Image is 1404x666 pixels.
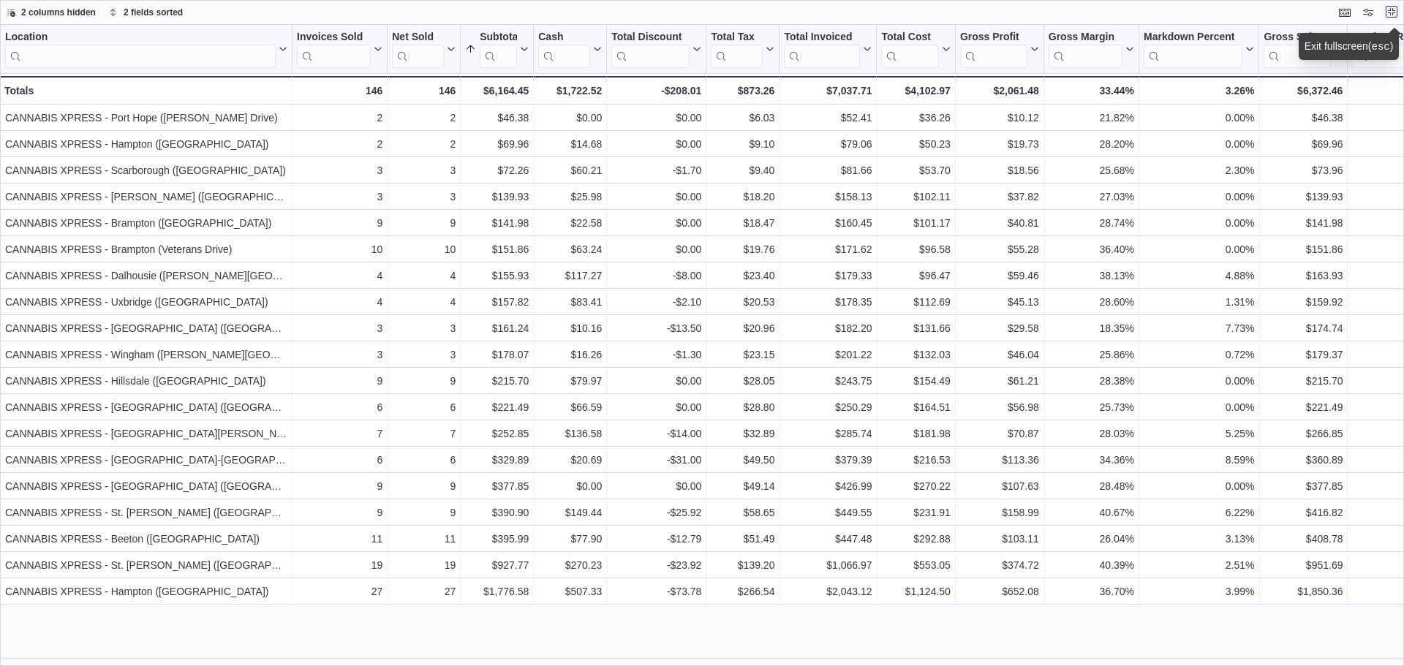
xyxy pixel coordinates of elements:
[297,451,382,469] div: 6
[297,425,382,442] div: 7
[538,214,602,232] div: $22.58
[5,214,287,232] div: CANNABIS XPRESS - Brampton ([GEOGRAPHIC_DATA])
[611,267,701,284] div: -$8.00
[538,188,602,205] div: $25.98
[882,188,951,205] div: $102.11
[538,477,602,495] div: $0.00
[611,504,701,521] div: -$25.92
[5,162,287,179] div: CANNABIS XPRESS - Scarborough ([GEOGRAPHIC_DATA])
[1144,241,1254,258] div: 0.00%
[1049,188,1134,205] div: 27.03%
[1049,319,1134,337] div: 18.35%
[1264,31,1331,68] div: Gross Sales
[392,82,456,99] div: 146
[5,451,287,469] div: CANNABIS XPRESS - [GEOGRAPHIC_DATA]-[GEOGRAPHIC_DATA] ([GEOGRAPHIC_DATA])
[1359,4,1377,21] button: Display options
[882,398,951,416] div: $164.51
[5,346,287,363] div: CANNABIS XPRESS - Wingham ([PERSON_NAME][GEOGRAPHIC_DATA])
[1144,293,1254,311] div: 1.31%
[1264,214,1343,232] div: $141.98
[465,135,529,153] div: $69.96
[297,31,371,68] div: Invoices Sold
[297,82,382,99] div: 146
[711,135,774,153] div: $9.10
[1144,214,1254,232] div: 0.00%
[1336,4,1354,21] button: Keyboard shortcuts
[392,241,456,258] div: 10
[960,135,1039,153] div: $19.73
[538,346,602,363] div: $16.26
[465,241,529,258] div: $151.86
[1049,31,1122,68] div: Gross Margin
[784,31,860,45] div: Total Invoiced
[465,372,529,390] div: $215.70
[882,241,951,258] div: $96.58
[5,109,287,126] div: CANNABIS XPRESS - Port Hope ([PERSON_NAME] Drive)
[1264,188,1343,205] div: $139.93
[882,346,951,363] div: $132.03
[960,372,1039,390] div: $61.21
[392,188,456,205] div: 3
[611,398,701,416] div: $0.00
[784,82,872,99] div: $7,037.71
[611,451,701,469] div: -$31.00
[784,162,872,179] div: $81.66
[882,267,951,284] div: $96.47
[297,241,382,258] div: 10
[1264,109,1343,126] div: $46.38
[297,398,382,416] div: 6
[960,241,1039,258] div: $55.28
[538,293,602,311] div: $83.41
[882,372,951,390] div: $154.49
[784,188,872,205] div: $158.13
[1144,346,1254,363] div: 0.72%
[1264,346,1343,363] div: $179.37
[1264,82,1343,99] div: $6,372.46
[538,31,602,68] button: Cash
[5,319,287,337] div: CANNABIS XPRESS - [GEOGRAPHIC_DATA] ([GEOGRAPHIC_DATA])
[1264,241,1343,258] div: $151.86
[297,214,382,232] div: 9
[1372,41,1390,53] kbd: esc
[5,188,287,205] div: CANNABIS XPRESS - [PERSON_NAME] ([GEOGRAPHIC_DATA])
[960,425,1039,442] div: $70.87
[784,109,872,126] div: $52.41
[711,188,774,205] div: $18.20
[784,319,872,337] div: $182.20
[1264,451,1343,469] div: $360.89
[538,109,602,126] div: $0.00
[1264,31,1343,68] button: Gross Sales
[5,241,287,258] div: CANNABIS XPRESS - Brampton (Veterans Drive)
[1049,162,1134,179] div: 25.68%
[1049,293,1134,311] div: 28.60%
[1049,241,1134,258] div: 36.40%
[711,267,774,284] div: $23.40
[1049,451,1134,469] div: 34.36%
[1049,477,1134,495] div: 28.48%
[1264,398,1343,416] div: $221.49
[960,82,1039,99] div: $2,061.48
[1144,109,1254,126] div: 0.00%
[960,451,1039,469] div: $113.36
[297,188,382,205] div: 3
[882,530,951,548] div: $292.88
[465,530,529,548] div: $395.99
[1144,319,1254,337] div: 7.73%
[465,188,529,205] div: $139.93
[297,293,382,311] div: 4
[21,7,96,18] span: 2 columns hidden
[1049,398,1134,416] div: 25.73%
[1264,319,1343,337] div: $174.74
[392,31,444,45] div: Net Sold
[297,346,382,363] div: 3
[1144,477,1254,495] div: 0.00%
[960,293,1039,311] div: $45.13
[960,530,1039,548] div: $103.11
[297,372,382,390] div: 9
[465,109,529,126] div: $46.38
[465,214,529,232] div: $141.98
[711,451,774,469] div: $49.50
[4,82,287,99] div: Totals
[711,31,774,68] button: Total Tax
[784,135,872,153] div: $79.06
